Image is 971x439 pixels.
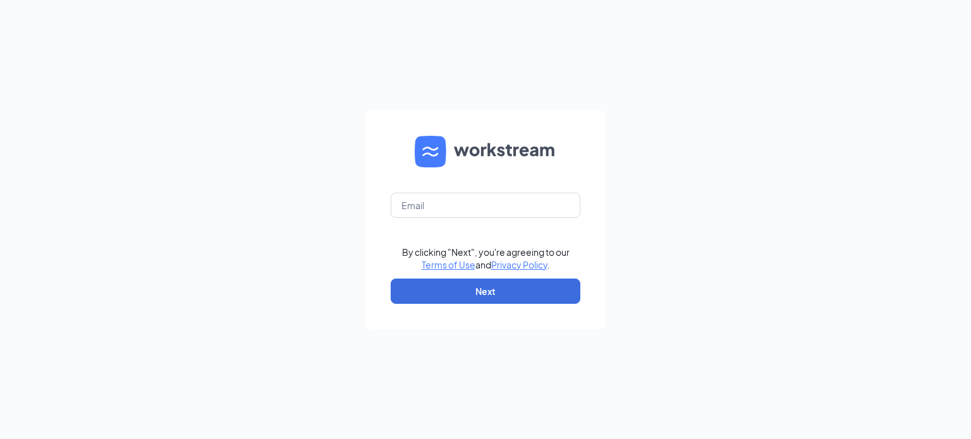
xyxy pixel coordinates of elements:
[402,246,570,271] div: By clicking "Next", you're agreeing to our and .
[415,136,556,167] img: WS logo and Workstream text
[491,259,547,270] a: Privacy Policy
[422,259,475,270] a: Terms of Use
[391,193,580,218] input: Email
[391,279,580,304] button: Next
